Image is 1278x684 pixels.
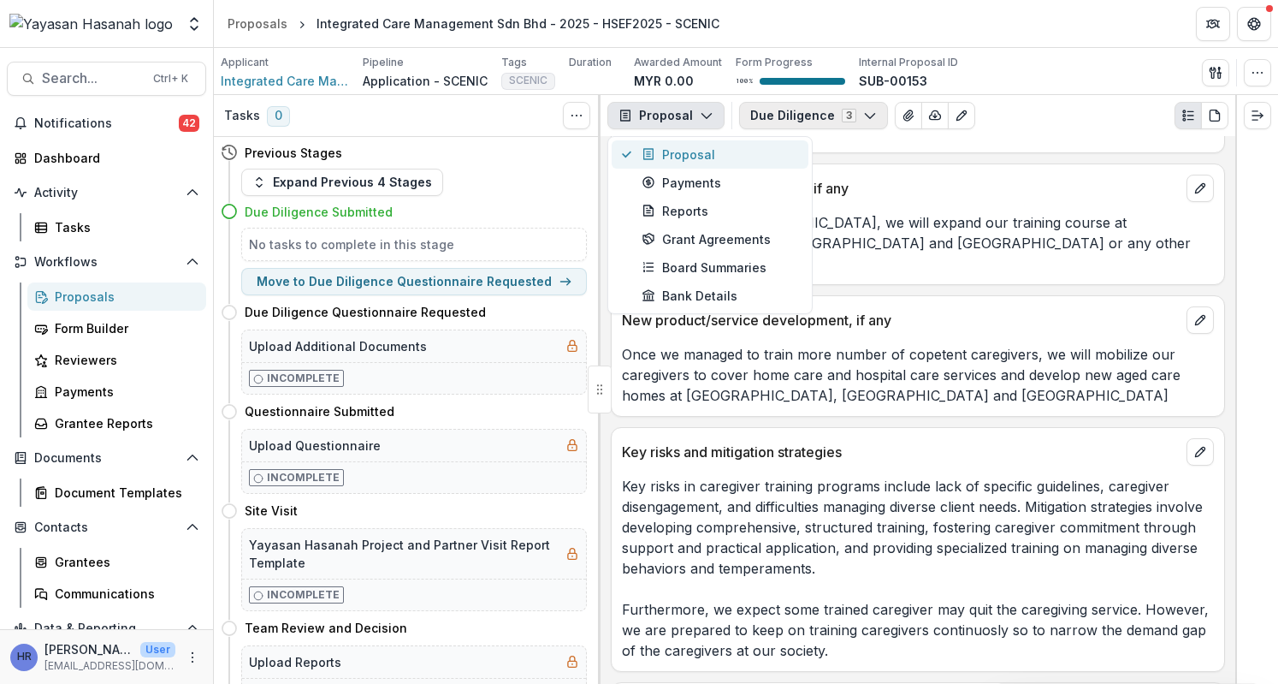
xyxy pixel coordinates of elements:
[34,116,179,131] span: Notifications
[642,174,798,192] div: Payments
[509,74,547,86] span: SCENIC
[221,72,349,90] a: Integrated Care Management Sdn Bhd
[249,235,579,253] h5: No tasks to complete in this stage
[267,371,340,386] p: Incomplete
[7,144,206,172] a: Dashboard
[27,314,206,342] a: Form Builder
[27,378,206,406] a: Payments
[563,102,590,129] button: Toggle View Cancelled Tasks
[182,647,203,668] button: More
[228,15,287,33] div: Proposals
[622,344,1214,406] p: Once we managed to train more number of copetent caregivers, we will mobilize our caregivers to c...
[317,15,719,33] div: Integrated Care Management Sdn Bhd - 2025 - HSEF2025 - SCENIC
[27,409,206,437] a: Grantee Reports
[55,288,192,306] div: Proposals
[55,383,192,401] div: Payments
[622,310,1180,330] p: New product/service development, if any
[859,72,927,90] p: SUB-00153
[27,548,206,576] a: Grantees
[221,11,726,36] nav: breadcrumb
[736,55,813,70] p: Form Progress
[245,144,342,162] h4: Previous Stages
[7,110,206,137] button: Notifications42
[7,62,206,96] button: Search...
[241,268,587,295] button: Move to Due Diligence Questionnaire Requested
[55,484,192,502] div: Document Templates
[55,319,192,337] div: Form Builder
[363,55,404,70] p: Pipeline
[363,72,488,90] p: Application - SCENIC
[42,70,143,86] span: Search...
[642,287,798,305] div: Bank Details
[221,11,294,36] a: Proposals
[55,218,192,236] div: Tasks
[245,402,394,420] h4: Questionnaire Submitted
[895,102,922,129] button: View Attached Files
[642,146,798,164] div: Proposal
[27,479,206,507] a: Document Templates
[34,520,179,535] span: Contacts
[642,202,798,220] div: Reports
[642,259,798,277] div: Board Summaries
[7,248,206,276] button: Open Workflows
[34,149,192,167] div: Dashboard
[267,587,340,603] p: Incomplete
[34,451,179,466] span: Documents
[34,622,179,636] span: Data & Reporting
[9,14,173,34] img: Yayasan Hasanah logo
[44,640,133,658] p: [PERSON_NAME]
[7,179,206,206] button: Open Activity
[859,55,958,70] p: Internal Proposal ID
[179,115,199,132] span: 42
[27,580,206,608] a: Communications
[27,213,206,241] a: Tasks
[249,653,341,671] h5: Upload Reports
[55,585,192,603] div: Communications
[245,303,486,321] h4: Due Diligence Questionnaire Requested
[150,69,192,88] div: Ctrl + K
[267,470,340,485] p: Incomplete
[34,186,179,200] span: Activity
[736,75,753,87] p: 100 %
[1186,175,1214,202] button: edit
[1196,7,1230,41] button: Partners
[241,169,443,196] button: Expand Previous 4 Stages
[7,514,206,541] button: Open Contacts
[501,55,527,70] p: Tags
[34,255,179,270] span: Workflows
[44,658,175,674] p: [EMAIL_ADDRESS][DOMAIN_NAME]
[634,55,722,70] p: Awarded Amount
[224,109,260,123] h3: Tasks
[1174,102,1202,129] button: Plaintext view
[245,502,298,520] h4: Site Visit
[182,7,206,41] button: Open entity switcher
[622,178,1180,199] p: Geographic expansion plans, if any
[249,437,381,455] h5: Upload Questionnaire
[948,102,975,129] button: Edit as form
[55,351,192,369] div: Reviewers
[622,476,1214,661] p: Key risks in caregiver training programs include lack of specific guidelines, caregiver disengage...
[27,346,206,374] a: Reviewers
[1201,102,1228,129] button: PDF view
[249,337,427,355] h5: Upload Additional Documents
[17,651,32,663] div: Hanis Anissa binti Abd Rafar
[1186,438,1214,466] button: edit
[634,72,694,90] p: MYR 0.00
[245,203,393,221] h4: Due Diligence Submitted
[267,106,290,127] span: 0
[7,615,206,642] button: Open Data & Reporting
[607,102,725,129] button: Proposal
[1186,306,1214,334] button: edit
[221,55,269,70] p: Applicant
[622,442,1180,462] p: Key risks and mitigation strategies
[140,642,175,657] p: User
[1237,7,1271,41] button: Get Help
[622,212,1214,274] p: Once we settled [GEOGRAPHIC_DATA], we will expand our training course at [GEOGRAPHIC_DATA], [GEOG...
[642,230,798,248] div: Grant Agreements
[569,55,612,70] p: Duration
[1244,102,1271,129] button: Expand right
[55,553,192,571] div: Grantees
[245,619,407,637] h4: Team Review and Decision
[249,536,559,572] h5: Yayasan Hasanah Project and Partner Visit Report Template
